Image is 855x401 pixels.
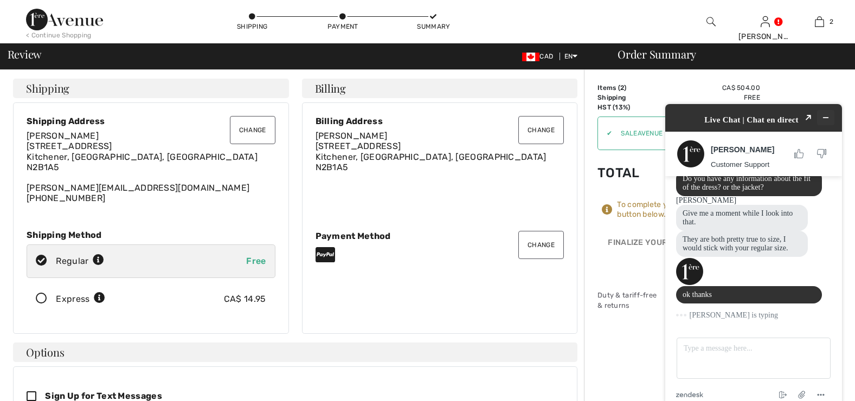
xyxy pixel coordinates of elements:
button: Change [518,116,564,144]
img: My Bag [815,15,824,28]
button: Attach file [141,297,158,311]
button: Change [518,231,564,259]
span: Shipping [26,83,69,94]
div: Payment Method [316,231,564,241]
div: Shipping Address [27,116,275,126]
div: Shipping [236,22,268,31]
div: [PERSON_NAME] [738,31,792,42]
span: [STREET_ADDRESS] Kitchener, [GEOGRAPHIC_DATA], [GEOGRAPHIC_DATA] N2B1A5 [27,141,258,172]
div: CA$ 14.95 [224,293,266,306]
img: search the website [706,15,716,28]
div: Finalize Your Order with PayPal [597,237,760,253]
div: Summary [417,22,449,31]
img: Canadian Dollar [522,53,539,61]
div: Payment [326,22,359,31]
span: Review [8,49,42,60]
span: [STREET_ADDRESS] Kitchener, [GEOGRAPHIC_DATA], [GEOGRAPHIC_DATA] N2B1A5 [316,141,547,172]
div: Shipping Method [27,230,275,240]
iframe: Find more information here [652,91,855,401]
span: 2 [620,84,624,92]
span: [PERSON_NAME] [27,131,99,141]
td: Items ( ) [597,83,656,93]
td: Total [597,154,656,191]
td: CA$ 504.00 [656,83,760,93]
a: 2 [793,15,846,28]
h4: Options [13,342,577,362]
button: Menu [160,297,177,311]
div: [PERSON_NAME][EMAIL_ADDRESS][DOMAIN_NAME] [PHONE_NUMBER] [27,131,275,203]
div: To complete your order, press the button below. [617,200,760,219]
div: Billing Address [316,116,564,126]
span: [PERSON_NAME] [316,131,388,141]
span: Sign Up for Text Messages [45,391,162,401]
div: < Continue Shopping [26,30,92,40]
td: Shipping [597,93,656,102]
div: Order Summary [605,49,848,60]
button: Change [230,116,275,144]
div: ✔ [598,128,612,138]
img: My Info [761,15,770,28]
a: Sign In [761,16,770,27]
span: EN [564,53,578,60]
input: Promo code [612,117,724,150]
div: Regular [56,255,104,268]
img: 1ère Avenue [26,9,103,30]
button: End chat [122,297,139,311]
span: CAD [522,53,557,60]
span: Chat [24,8,46,17]
span: Free [246,256,266,266]
span: 2 [830,17,833,27]
div: Express [56,293,105,306]
div: Duty & tariff-free | Uninterrupted shipping & returns [597,290,760,311]
span: Billing [315,83,346,94]
iframe: PayPal-paypal [597,253,760,277]
td: HST (13%) [597,102,656,112]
